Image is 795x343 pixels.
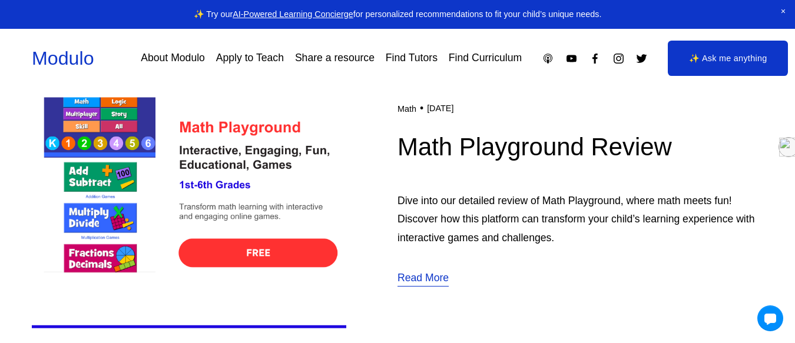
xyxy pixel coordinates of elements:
a: Apply to Teach [216,48,284,69]
time: [DATE] [427,104,453,114]
a: Read More [397,269,449,288]
a: YouTube [565,52,578,65]
a: Apple Podcasts [542,52,554,65]
a: Facebook [589,52,601,65]
a: Find Tutors [386,48,438,69]
a: Twitter [635,52,648,65]
a: Find Curriculum [449,48,522,69]
p: Dive into our detailed review of Math Playground, where math meets fun! Discover how this platfor... [397,192,763,248]
a: About Modulo [141,48,205,69]
a: AI-Powered Learning Concierge [233,9,353,19]
a: Share a resource [295,48,375,69]
a: ✨ Ask me anything [668,41,788,76]
a: Math [397,104,416,114]
a: Math Playground Review [397,133,672,161]
a: Modulo [32,48,94,69]
a: Instagram [612,52,625,65]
